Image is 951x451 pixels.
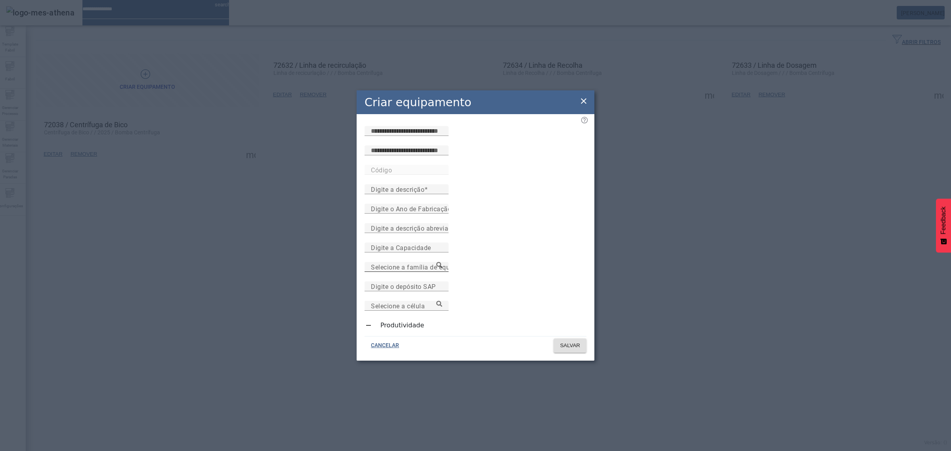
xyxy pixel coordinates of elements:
[554,338,586,353] button: SALVAR
[371,263,478,271] mat-label: Selecione a família de equipamento
[371,224,456,232] mat-label: Digite a descrição abreviada
[371,283,436,290] mat-label: Digite o depósito SAP
[379,321,424,330] label: Produtividade
[371,244,431,251] mat-label: Digite a Capacidade
[936,199,951,252] button: Feedback - Mostrar pesquisa
[371,185,424,193] mat-label: Digite a descrição
[371,166,392,174] mat-label: Código
[371,262,442,272] input: Number
[371,205,451,212] mat-label: Digite o Ano de Fabricação
[365,338,405,353] button: CANCELAR
[365,94,472,111] h2: Criar equipamento
[940,206,947,234] span: Feedback
[371,301,442,311] input: Number
[371,342,399,350] span: CANCELAR
[560,342,580,350] span: SALVAR
[371,302,425,310] mat-label: Selecione a célula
